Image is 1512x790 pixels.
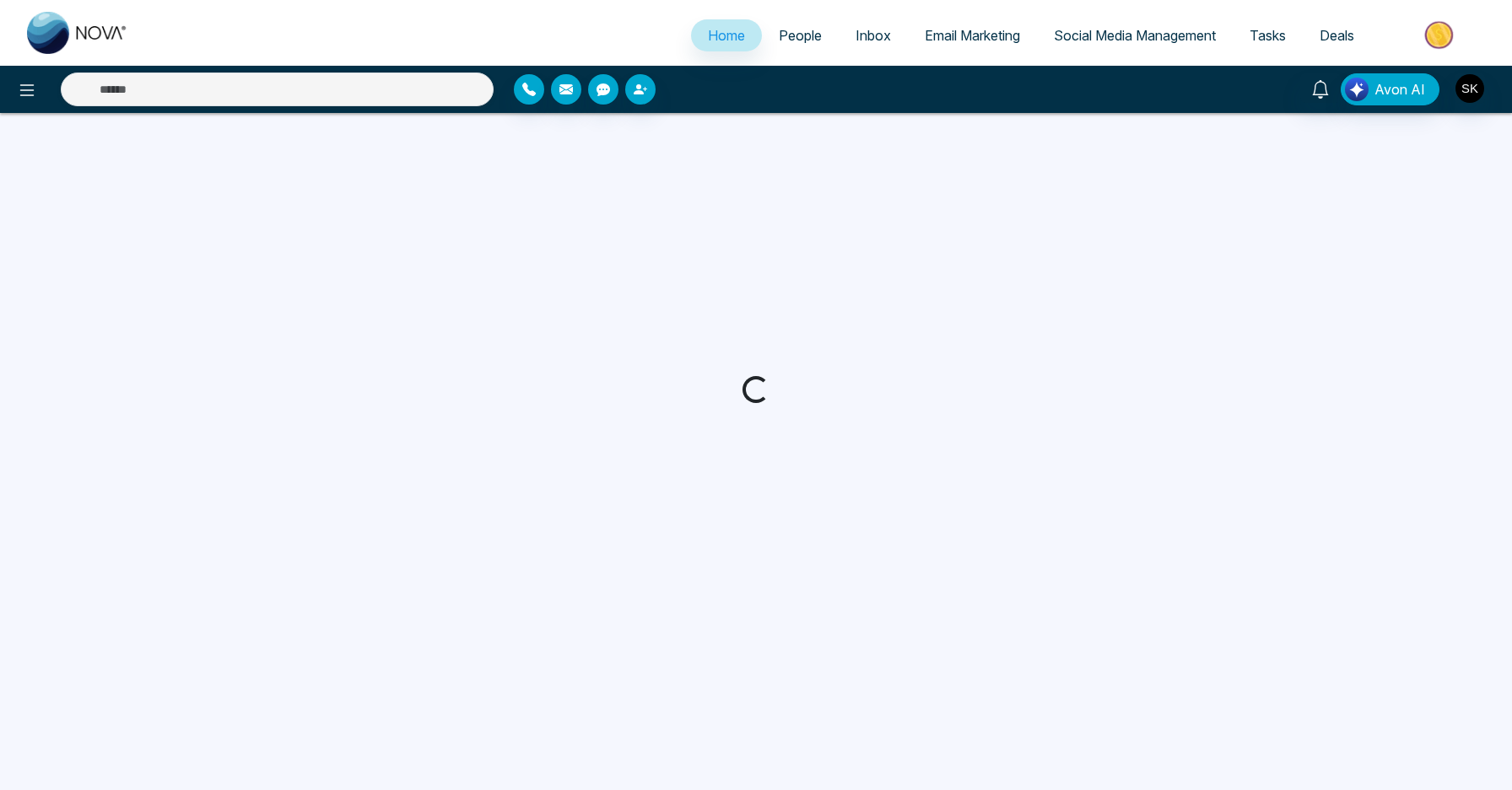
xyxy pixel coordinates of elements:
a: People [762,19,839,51]
span: Tasks [1250,27,1286,44]
a: Home [691,19,762,51]
span: People [779,27,822,44]
a: Deals [1303,19,1371,51]
a: Inbox [839,19,908,51]
span: Deals [1320,27,1354,44]
a: Social Media Management [1037,19,1233,51]
span: Email Marketing [925,27,1020,44]
a: Tasks [1233,19,1303,51]
span: Avon AI [1374,79,1425,99]
img: Market-place.gif [1380,16,1502,54]
span: Social Media Management [1054,27,1216,44]
a: Email Marketing [908,19,1037,51]
span: Inbox [856,27,891,44]
img: Nova CRM Logo [27,12,128,54]
span: Home [708,27,745,44]
img: User Avatar [1455,74,1484,103]
button: Avon AI [1341,73,1439,105]
img: Lead Flow [1345,78,1369,101]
